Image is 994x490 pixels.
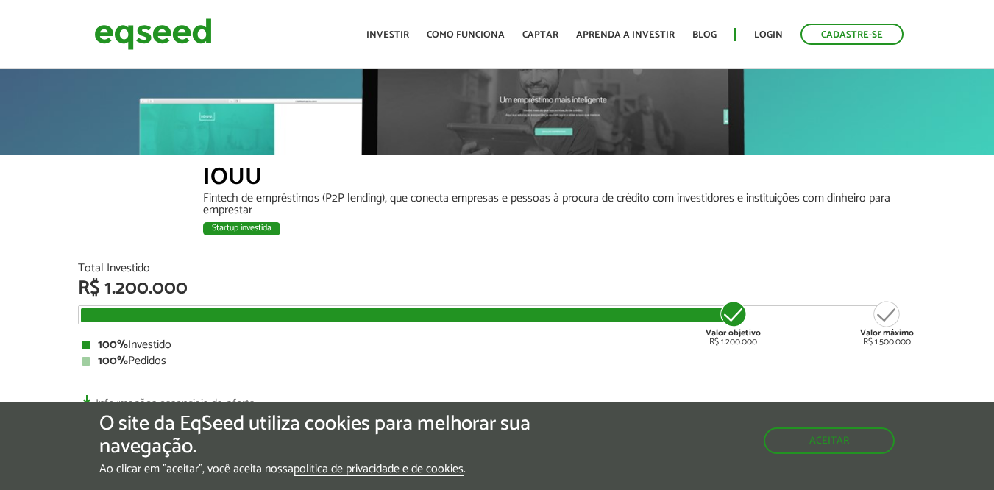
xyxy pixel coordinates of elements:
[78,389,255,410] a: Informações essenciais da oferta
[203,222,280,235] div: Startup investida
[706,299,761,347] div: R$ 1.200.000
[294,464,464,476] a: política de privacidade e de cookies
[860,299,914,347] div: R$ 1.500.000
[99,413,576,458] h5: O site da EqSeed utiliza cookies para melhorar sua navegação.
[522,30,558,40] a: Captar
[754,30,783,40] a: Login
[98,351,128,371] strong: 100%
[98,335,128,355] strong: 100%
[82,339,913,351] div: Investido
[203,166,917,193] div: IOUU
[764,427,895,454] button: Aceitar
[78,279,917,298] div: R$ 1.200.000
[576,30,675,40] a: Aprenda a investir
[800,24,904,45] a: Cadastre-se
[860,326,914,340] strong: Valor máximo
[366,30,409,40] a: Investir
[99,462,576,476] p: Ao clicar em "aceitar", você aceita nossa .
[82,355,913,367] div: Pedidos
[94,15,212,54] img: EqSeed
[692,30,717,40] a: Blog
[78,263,917,274] div: Total Investido
[203,193,917,216] div: Fintech de empréstimos (P2P lending), que conecta empresas e pessoas à procura de crédito com inv...
[427,30,505,40] a: Como funciona
[706,326,761,340] strong: Valor objetivo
